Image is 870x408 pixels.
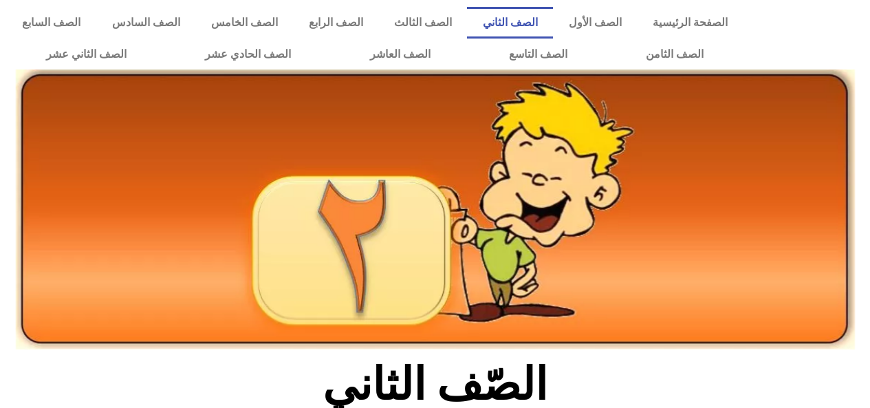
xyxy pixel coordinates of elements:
[195,7,293,39] a: الصف الخامس
[293,7,378,39] a: الصف الرابع
[7,7,96,39] a: الصف السابع
[331,39,470,70] a: الصف العاشر
[467,7,553,39] a: الصف الثاني
[637,7,743,39] a: الصفحة الرئيسية
[607,39,743,70] a: الصف الثامن
[166,39,330,70] a: الصف الحادي عشر
[470,39,607,70] a: الصف التاسع
[553,7,637,39] a: الصف الأول
[96,7,195,39] a: الصف السادس
[378,7,467,39] a: الصف الثالث
[7,39,166,70] a: الصف الثاني عشر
